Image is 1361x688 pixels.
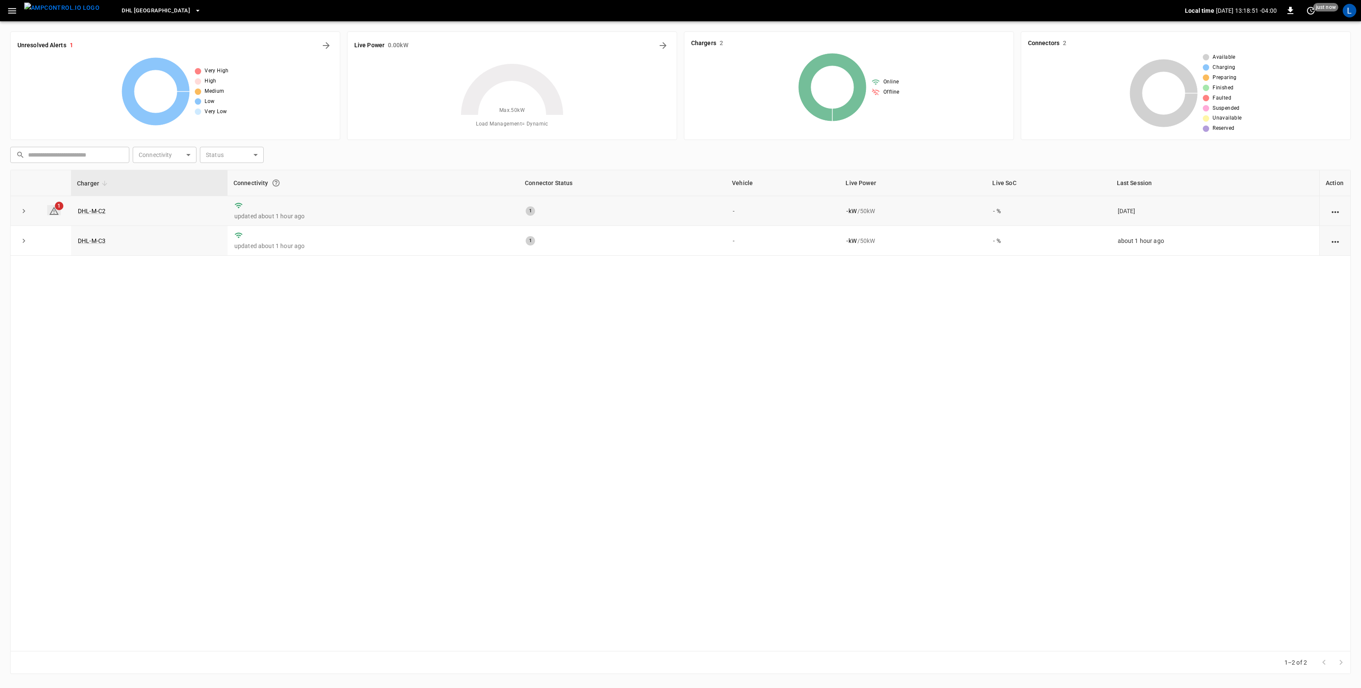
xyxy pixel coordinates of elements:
button: set refresh interval [1304,4,1318,17]
td: - % [986,226,1110,256]
span: Very Low [205,108,227,116]
h6: 2 [720,39,723,48]
p: - kW [846,207,856,215]
span: Medium [205,87,224,96]
a: DHL-M-C2 [78,208,105,214]
button: All Alerts [319,39,333,52]
th: Live Power [840,170,986,196]
p: updated about 1 hour ago [234,242,512,250]
th: Live SoC [986,170,1110,196]
a: 1 [47,205,61,215]
button: expand row [17,205,30,217]
p: [DATE] 13:18:51 -04:00 [1216,6,1277,15]
h6: Unresolved Alerts [17,41,66,50]
td: - % [986,196,1110,226]
span: 1 [55,202,63,210]
h6: 1 [70,41,73,50]
h6: 2 [1063,39,1066,48]
div: action cell options [1330,237,1341,245]
p: updated about 1 hour ago [234,212,512,220]
p: 1–2 of 2 [1284,658,1307,667]
span: Max. 50 kW [499,106,525,115]
div: 1 [526,206,535,216]
span: DHL [GEOGRAPHIC_DATA] [122,6,190,16]
span: Finished [1213,84,1233,92]
span: Charger [77,178,110,188]
p: Local time [1185,6,1214,15]
img: ampcontrol.io logo [24,3,100,13]
span: just now [1313,3,1338,11]
div: Connectivity [233,175,513,191]
th: Action [1319,170,1350,196]
span: High [205,77,216,86]
div: action cell options [1330,207,1341,215]
button: Energy Overview [656,39,670,52]
span: Reserved [1213,124,1234,133]
td: about 1 hour ago [1111,226,1319,256]
th: Vehicle [726,170,840,196]
span: Unavailable [1213,114,1241,123]
span: Faulted [1213,94,1231,103]
span: Very High [205,67,229,75]
th: Connector Status [519,170,726,196]
h6: Live Power [354,41,384,50]
button: Connection between the charger and our software. [268,175,284,191]
p: - kW [846,237,856,245]
span: Suspended [1213,104,1240,113]
span: Offline [883,88,900,97]
td: - [726,196,840,226]
div: 1 [526,236,535,246]
button: DHL [GEOGRAPHIC_DATA] [118,3,205,19]
a: DHL-M-C3 [78,237,105,244]
h6: Chargers [691,39,716,48]
span: Available [1213,53,1236,62]
span: Load Management = Dynamic [476,120,548,128]
td: [DATE] [1111,196,1319,226]
button: expand row [17,234,30,247]
span: Charging [1213,63,1235,72]
th: Last Session [1111,170,1319,196]
div: / 50 kW [846,207,979,215]
h6: 0.00 kW [388,41,408,50]
span: Low [205,97,214,106]
span: Preparing [1213,74,1237,82]
h6: Connectors [1028,39,1059,48]
span: Online [883,78,899,86]
td: - [726,226,840,256]
div: / 50 kW [846,237,979,245]
div: profile-icon [1343,4,1356,17]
